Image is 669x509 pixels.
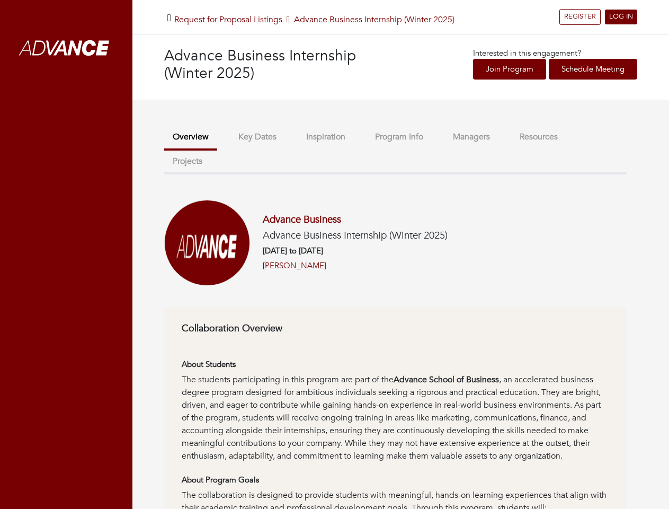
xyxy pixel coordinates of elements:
[182,323,609,335] h6: Collaboration Overview
[174,15,454,25] h5: Advance Business Internship (Winter 2025)
[263,213,341,226] a: Advance Business
[298,126,354,148] button: Inspiration
[164,150,211,173] button: Projects
[182,373,609,462] div: The students participating in this program are part of the , an accelerated business degree progr...
[473,47,637,59] p: Interested in this engagement?
[182,359,609,369] h6: About Students
[263,260,326,272] a: [PERSON_NAME]
[164,200,250,286] img: Screenshot%202025-01-03%20at%2011.33.57%E2%80%AFAM.png
[605,10,637,24] a: LOG IN
[230,126,285,148] button: Key Dates
[511,126,566,148] button: Resources
[263,230,448,242] h5: Advance Business Internship (Winter 2025)
[549,59,637,80] a: Schedule Meeting
[164,126,217,151] button: Overview
[263,246,448,256] h6: [DATE] to [DATE]
[367,126,432,148] button: Program Info
[11,19,122,80] img: whiteAdvanceLogo.png
[164,47,401,83] h3: Advance Business Internship (Winter 2025)
[174,14,282,25] a: Request for Proposal Listings
[182,475,609,485] h6: About Program Goals
[394,374,499,385] strong: Advance School of Business
[473,59,546,80] a: Join Program
[444,126,498,148] button: Managers
[559,9,601,25] a: REGISTER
